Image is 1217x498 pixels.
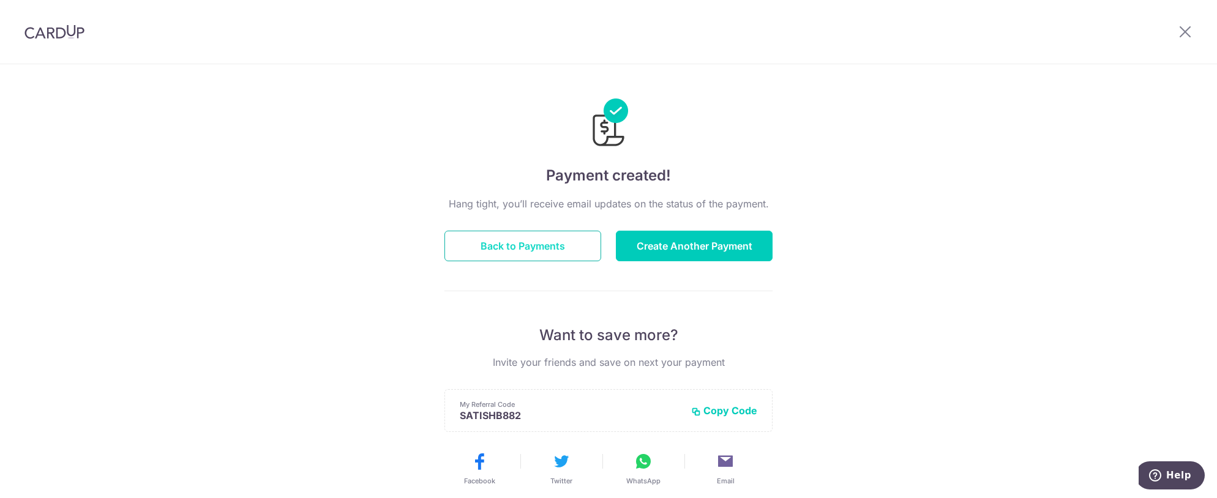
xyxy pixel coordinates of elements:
[460,400,681,409] p: My Referral Code
[550,476,572,486] span: Twitter
[444,165,773,187] h4: Payment created!
[589,98,628,150] img: Payments
[444,325,773,345] p: Want to save more?
[444,196,773,211] p: Hang tight, you’ll receive email updates on the status of the payment.
[460,409,681,422] p: SATISHB882
[607,452,680,486] button: WhatsApp
[525,452,597,486] button: Twitter
[444,355,773,370] p: Invite your friends and save on next your payment
[443,452,515,486] button: Facebook
[626,476,661,486] span: WhatsApp
[689,452,762,486] button: Email
[1139,461,1205,492] iframe: Opens a widget where you can find more information
[691,404,757,417] button: Copy Code
[616,231,773,261] button: Create Another Payment
[717,476,735,486] span: Email
[464,476,495,486] span: Facebook
[444,231,601,261] button: Back to Payments
[24,24,84,39] img: CardUp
